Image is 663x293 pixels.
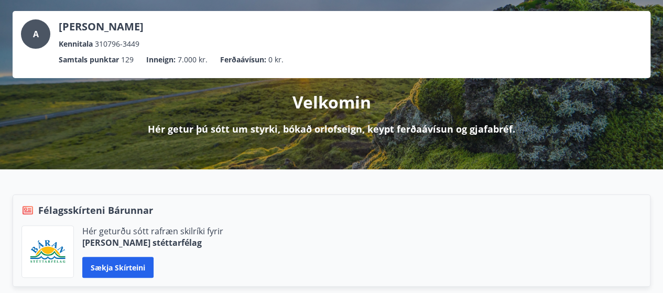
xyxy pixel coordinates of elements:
img: Bz2lGXKH3FXEIQKvoQ8VL0Fr0uCiWgfgA3I6fSs8.png [30,240,66,264]
span: 310796-3449 [95,38,139,50]
p: Hér getur þú sótt um styrki, bókað orlofseign, keypt ferðaávísun og gjafabréf. [148,122,515,136]
button: Sækja skírteini [82,257,154,278]
p: Kennitala [59,38,93,50]
p: Samtals punktar [59,54,119,66]
p: Velkomin [292,91,371,114]
span: 7.000 kr. [178,54,208,66]
span: 0 kr. [268,54,284,66]
p: Hér geturðu sótt rafræn skilríki fyrir [82,225,223,237]
span: 129 [121,54,134,66]
p: Inneign : [146,54,176,66]
p: Ferðaávísun : [220,54,266,66]
span: Félagsskírteni Bárunnar [38,203,153,217]
p: [PERSON_NAME] [59,19,144,34]
span: A [33,28,39,40]
p: [PERSON_NAME] stéttarfélag [82,237,223,248]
